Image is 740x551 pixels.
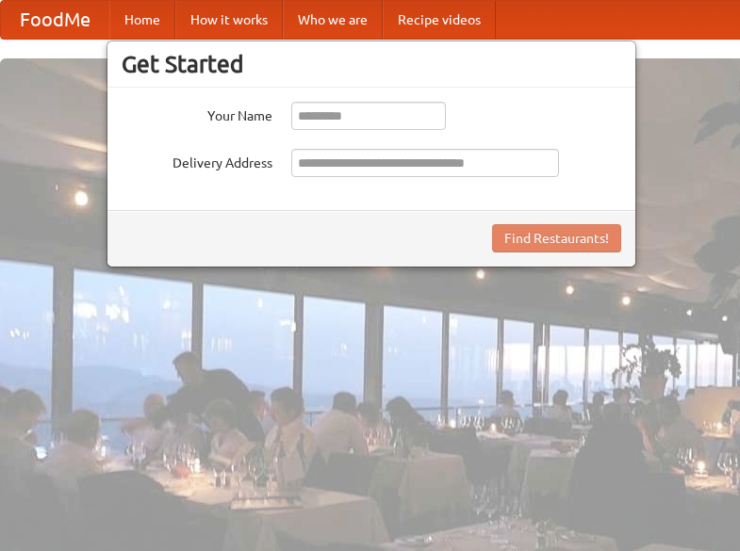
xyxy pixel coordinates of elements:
[492,224,621,252] button: Find Restaurants!
[175,1,283,39] a: How it works
[122,149,272,172] label: Delivery Address
[122,102,272,125] label: Your Name
[122,50,621,78] h3: Get Started
[283,1,383,39] a: Who we are
[109,1,175,39] a: Home
[383,1,496,39] a: Recipe videos
[1,1,109,39] a: FoodMe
